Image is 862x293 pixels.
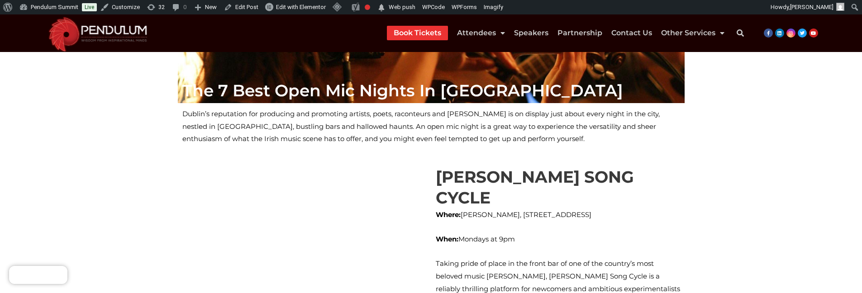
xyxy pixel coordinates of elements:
[557,26,602,40] a: Partnership
[182,82,680,99] h2: The 7 Best Open Mic Nights In [GEOGRAPHIC_DATA]
[611,26,652,40] a: Contact Us
[387,26,724,40] nav: Menu
[365,5,370,10] div: Focus keyphrase not set
[9,266,67,284] iframe: Brevo live chat
[790,4,833,10] span: [PERSON_NAME]
[457,26,505,40] a: Attendees
[731,24,749,42] div: Search
[661,26,724,40] a: Other Services
[394,26,441,40] a: Book Tickets
[436,166,680,209] h2: [PERSON_NAME] SONG CYCLE
[436,235,458,243] strong: When:
[377,1,386,14] span: 
[436,210,461,219] strong: Where:
[436,208,680,221] p: [PERSON_NAME], [STREET_ADDRESS]
[276,4,326,10] span: Edit with Elementor
[43,14,153,52] img: cropped-cropped-Pendulum-Summit-Logo-Website.png
[514,26,548,40] a: Speakers
[436,233,680,246] p: Mondays at 9pm
[82,3,97,11] a: Live
[182,108,680,146] p: Dublin’s reputation for producing and promoting artists, poets, raconteurs and [PERSON_NAME] is o...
